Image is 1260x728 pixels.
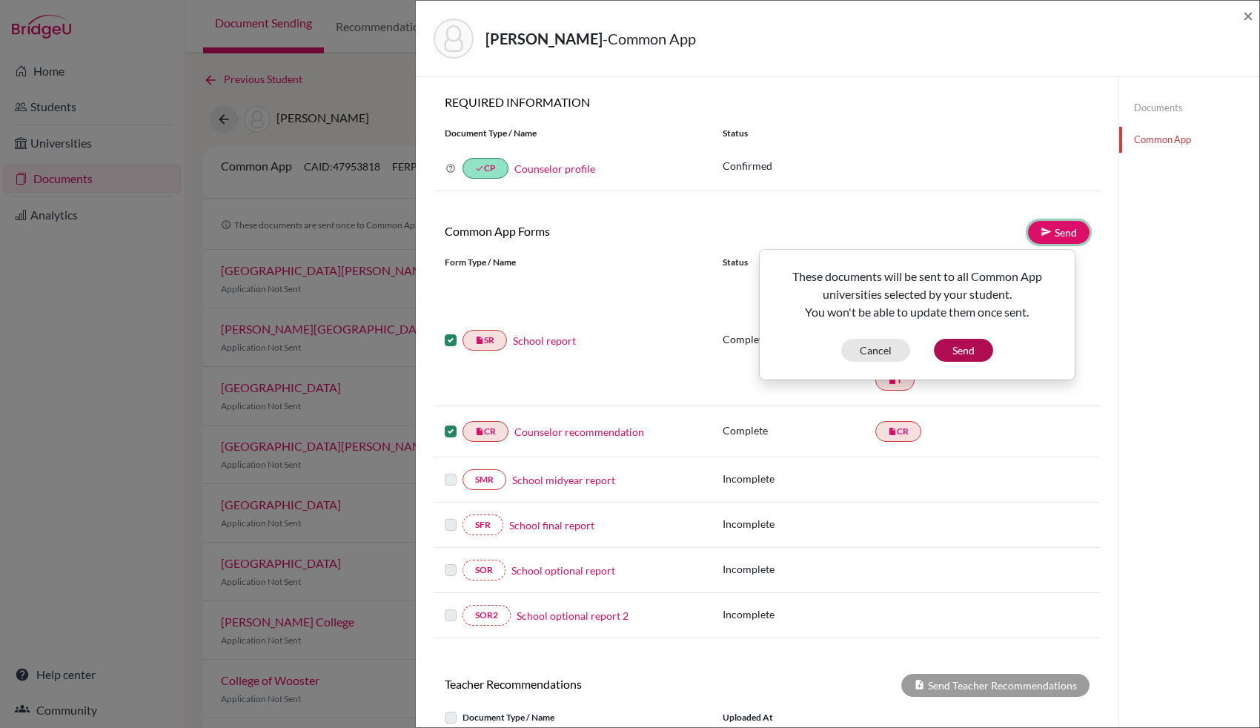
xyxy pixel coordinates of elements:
h6: REQUIRED INFORMATION [434,95,1101,109]
div: Document Type / Name [434,709,712,727]
a: Common App [1119,127,1259,153]
p: Incomplete [723,471,875,486]
a: Send [1028,221,1090,244]
a: Counselor profile [514,162,595,175]
a: School midyear report [512,472,615,488]
a: doneCP [462,158,508,179]
a: SOR2 [462,605,511,626]
p: These documents will be sent to all Common App universities selected by your student. You won't b... [772,268,1063,321]
a: insert_drive_fileSR [462,330,507,351]
p: Complete [723,331,875,347]
div: Send [759,249,1075,380]
button: Close [1243,7,1253,24]
i: insert_drive_file [888,427,897,436]
div: Document Type / Name [434,127,712,140]
i: insert_drive_file [475,336,484,345]
a: insert_drive_fileCR [462,421,508,442]
p: Incomplete [723,606,875,622]
div: Uploaded at [712,709,934,727]
a: SFR [462,514,503,535]
span: - Common App [603,30,696,47]
a: School optional report 2 [517,608,629,623]
a: SOR [462,560,505,580]
span: × [1243,4,1253,26]
div: Status [712,127,1101,140]
button: Cancel [841,339,910,362]
h6: Common App Forms [434,224,767,238]
h6: Teacher Recommendations [434,677,767,691]
a: School final report [509,517,594,533]
a: School optional report [511,563,615,578]
p: Incomplete [723,516,875,532]
i: done [475,164,484,173]
div: Send Teacher Recommendations [901,674,1090,697]
a: Counselor recommendation [514,424,644,440]
div: Status [723,256,875,269]
div: Form Type / Name [434,256,712,269]
a: insert_drive_fileCR [875,421,921,442]
strong: [PERSON_NAME] [485,30,603,47]
p: Incomplete [723,561,875,577]
p: Complete [723,423,875,438]
p: Confirmed [723,158,1090,173]
a: Documents [1119,95,1259,121]
a: SMR [462,469,506,490]
a: School report [513,333,576,348]
a: insert_drive_fileT [875,370,915,391]
i: insert_drive_file [475,427,484,436]
button: Send [934,339,993,362]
